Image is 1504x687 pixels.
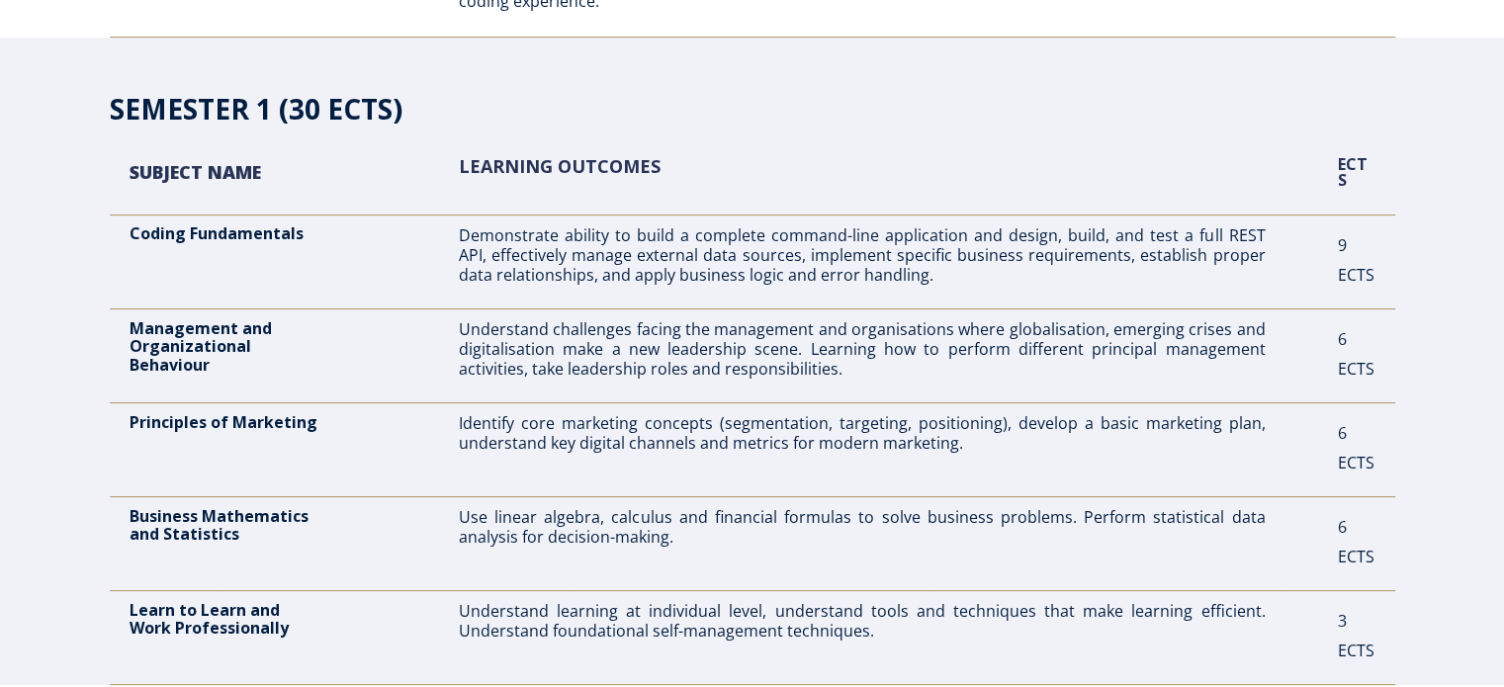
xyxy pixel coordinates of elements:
span: 6 ECTS [1338,516,1374,567]
p: Demonstrate ability to build a complete command-line application and design, build, and test a fu... [459,225,1266,285]
span: 3 ECTS [1338,610,1374,661]
span: Principles of Marketing [130,411,317,433]
p: Management and Organizational Behaviour [130,319,387,374]
p: Business Mathematics and Statistics [130,507,387,544]
span: Understand learning at individual level, understand tools and techniques that make learning effic... [459,600,1266,642]
span: Coding Fundamentals [130,222,304,244]
span: 6 ECTS [1338,328,1374,380]
span: 9 ECTS [1338,234,1374,286]
span: LEARNING OUTCOMES [459,154,661,178]
span: Use linear algebra, calculus and financial formulas to solve business problems. Perform statistic... [459,506,1266,548]
h2: SEMESTER 1 (30 ECTS) [110,88,1395,129]
p: Learn to Learn and Work Professionally [130,601,387,638]
p: Understand challenges facing the management and organisations where globalisation, emerging crise... [459,319,1266,379]
span: Identify core marketing concepts (segmentation, targeting, positioning), develop a basic marketin... [459,412,1266,454]
span: 6 ECTS [1338,422,1374,473]
span: ECTS [1338,153,1368,191]
strong: SUBJECT NAME [130,160,261,184]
